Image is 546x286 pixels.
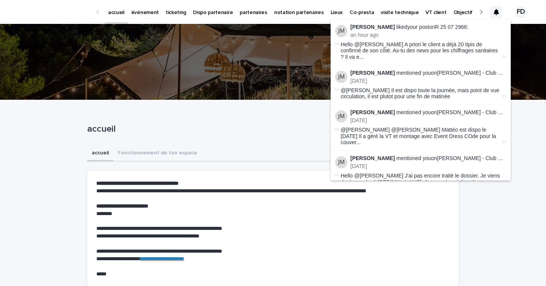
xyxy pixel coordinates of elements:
p: mentioned you on : [350,70,506,76]
span: Hello @[PERSON_NAME] J'ai pas encore traité le dossier. Je viens de demander à [PERSON_NAME]. Je ... [341,173,500,185]
strong: [PERSON_NAME] [350,24,395,30]
button: Fonctionnement de ton espace [113,146,202,162]
img: Julia Majerus [335,156,347,168]
p: liked your post on R 25 07 2966 : [350,24,506,30]
p: accueil [87,124,456,135]
button: accueil [87,146,113,162]
img: Julia Majerus [335,71,347,83]
p: [DATE] [350,163,506,170]
div: FD [515,6,527,18]
p: mentioned you on : [350,155,506,162]
span: @[PERSON_NAME] @[PERSON_NAME] Mattéo est dispo le [DATE] Il a géré la VT et montage avec Event Dr... [341,127,501,146]
span: @[PERSON_NAME] Il est dispo toute la journée, mais point de vue circulation, il est plutot pour u... [341,87,499,100]
span: Hello @[PERSON_NAME] A priori le client a déjà 20 tipis de confirmé de son côté. As-tu des news p... [341,41,501,60]
strong: [PERSON_NAME] [350,155,395,161]
p: mentioned you on : [350,109,506,116]
p: an hour ago [350,32,506,38]
strong: [PERSON_NAME] [350,109,395,115]
p: [DATE] [350,117,506,124]
strong: [PERSON_NAME] [350,70,395,76]
img: Ls34BcGeRexTGTNfXpUC [15,5,89,20]
p: [DATE] [350,78,506,84]
img: Julia Majerus [335,25,347,37]
img: Julia Majerus [335,110,347,123]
